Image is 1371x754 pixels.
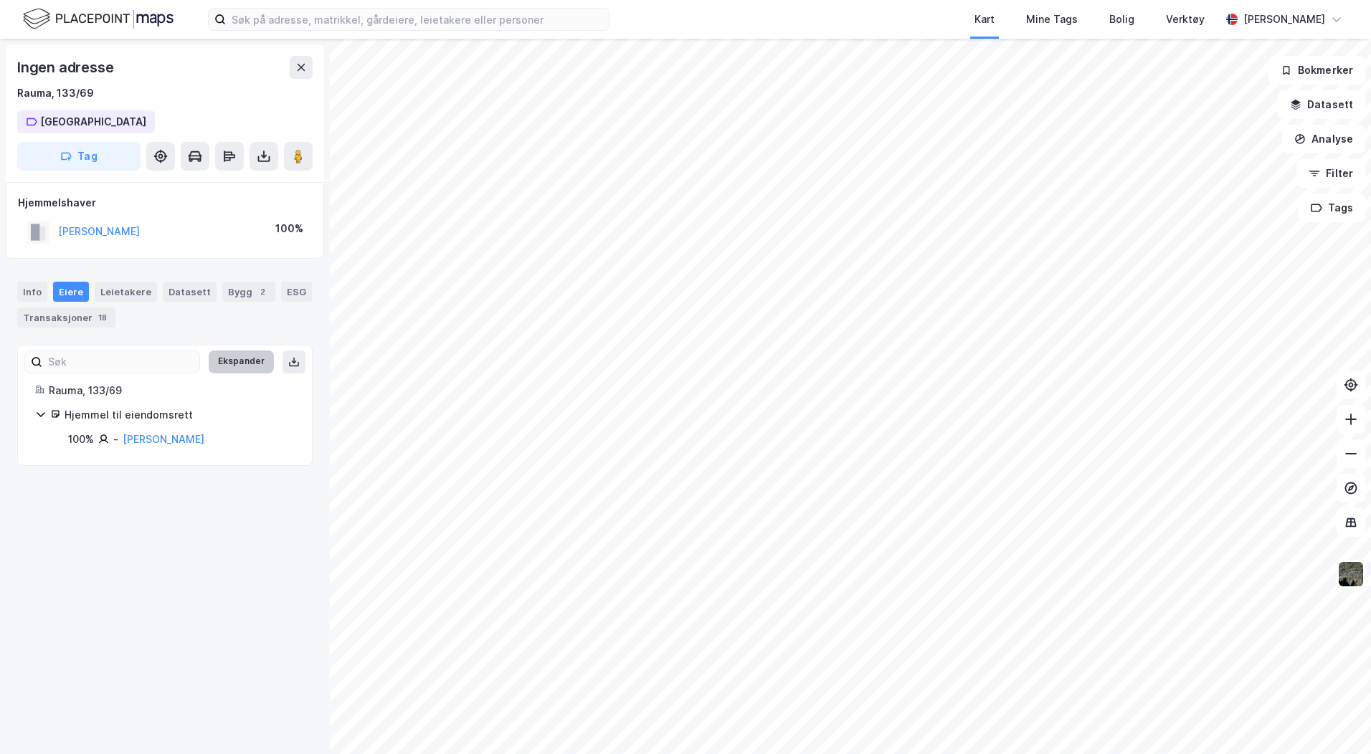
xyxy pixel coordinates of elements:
[42,351,199,373] input: Søk
[209,350,274,373] button: Ekspander
[17,56,116,79] div: Ingen adresse
[53,282,89,302] div: Eiere
[23,6,174,32] img: logo.f888ab2527a4732fd821a326f86c7f29.svg
[281,282,312,302] div: ESG
[163,282,217,302] div: Datasett
[17,282,47,302] div: Info
[255,285,270,299] div: 2
[18,194,312,211] div: Hjemmelshaver
[1166,11,1205,28] div: Verktøy
[65,406,295,424] div: Hjemmel til eiendomsrett
[275,220,303,237] div: 100%
[1109,11,1134,28] div: Bolig
[1299,194,1365,222] button: Tags
[1296,159,1365,188] button: Filter
[113,431,118,448] div: -
[17,307,115,328] div: Transaksjoner
[1299,685,1371,754] iframe: Chat Widget
[1299,685,1371,754] div: Kontrollprogram for chat
[1243,11,1325,28] div: [PERSON_NAME]
[40,113,146,130] div: [GEOGRAPHIC_DATA]
[1337,560,1365,588] img: 9k=
[1268,56,1365,85] button: Bokmerker
[226,9,609,30] input: Søk på adresse, matrikkel, gårdeiere, leietakere eller personer
[95,282,157,302] div: Leietakere
[123,433,204,445] a: [PERSON_NAME]
[974,11,995,28] div: Kart
[222,282,275,302] div: Bygg
[1278,90,1365,119] button: Datasett
[1282,125,1365,153] button: Analyse
[17,142,141,171] button: Tag
[68,431,94,448] div: 100%
[49,382,295,399] div: Rauma, 133/69
[17,85,94,102] div: Rauma, 133/69
[95,310,110,325] div: 18
[1026,11,1078,28] div: Mine Tags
